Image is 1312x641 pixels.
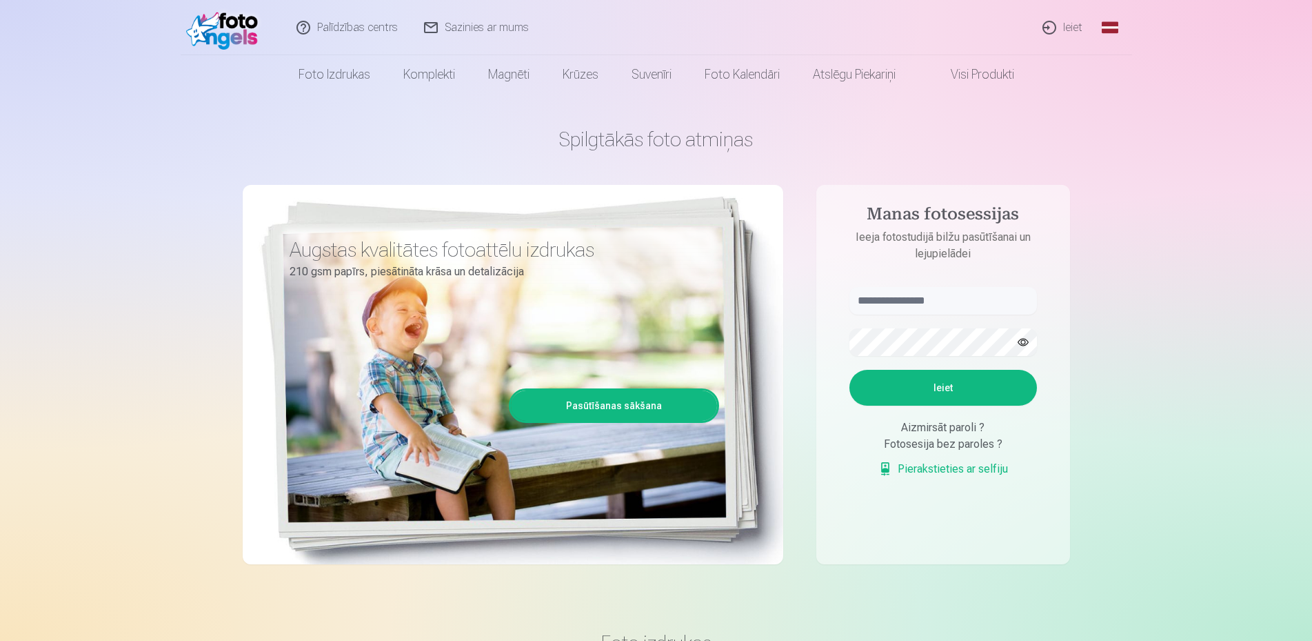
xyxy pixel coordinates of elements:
[849,370,1037,406] button: Ieiet
[849,420,1037,436] div: Aizmirsāt paroli ?
[282,55,387,94] a: Foto izdrukas
[615,55,688,94] a: Suvenīri
[186,6,265,50] img: /fa1
[836,229,1051,262] p: Ieeja fotostudijā bilžu pasūtīšanai un lejupielādei
[387,55,472,94] a: Komplekti
[796,55,912,94] a: Atslēgu piekariņi
[511,391,717,421] a: Pasūtīšanas sākšana
[546,55,615,94] a: Krūzes
[878,461,1008,477] a: Pierakstieties ar selfiju
[290,237,709,262] h3: Augstas kvalitātes fotoattēlu izdrukas
[836,204,1051,229] h4: Manas fotosessijas
[472,55,546,94] a: Magnēti
[290,262,709,282] p: 210 gsm papīrs, piesātināta krāsa un detalizācija
[688,55,796,94] a: Foto kalendāri
[849,436,1037,453] div: Fotosesija bez paroles ?
[243,127,1070,152] h1: Spilgtākās foto atmiņas
[912,55,1031,94] a: Visi produkti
